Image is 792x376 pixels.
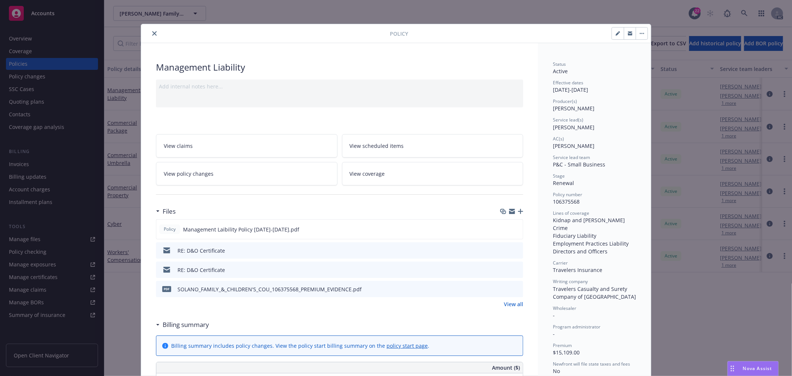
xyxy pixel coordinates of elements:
[553,198,580,205] span: 106375568
[164,142,193,150] span: View claims
[553,68,568,75] span: Active
[553,124,594,131] span: [PERSON_NAME]
[163,207,176,216] h3: Files
[350,170,385,178] span: View coverage
[514,247,520,255] button: preview file
[183,226,299,233] span: Management Laibility Policy [DATE]-[DATE].pdf
[156,134,338,158] a: View claims
[553,361,630,367] span: Newfront will file state taxes and fees
[553,117,583,123] span: Service lead(s)
[553,61,566,67] span: Status
[553,210,589,216] span: Lines of coverage
[553,136,564,142] span: AC(s)
[553,80,583,86] span: Effective dates
[553,324,600,330] span: Program administrator
[156,320,209,330] div: Billing summary
[553,191,582,198] span: Policy number
[177,285,362,293] div: SOLANO_FAMILY_&_CHILDREN'S_COU_106375568_PREMIUM_EVIDENCE.pdf
[553,260,568,266] span: Carrier
[553,342,572,349] span: Premium
[553,349,580,356] span: $15,109.00
[163,320,209,330] h3: Billing summary
[171,342,429,350] div: Billing summary includes policy changes. View the policy start billing summary on the .
[162,286,171,292] span: pdf
[553,161,605,168] span: P&C - Small Business
[553,285,636,300] span: Travelers Casualty and Surety Company of [GEOGRAPHIC_DATA]
[177,266,225,274] div: RE: D&O Certificate
[553,179,574,187] span: Renewal
[553,312,555,319] span: -
[164,170,214,178] span: View policy changes
[553,154,590,161] span: Service lead team
[553,216,636,224] div: Kidnap and [PERSON_NAME]
[387,342,428,349] a: policy start page
[162,226,177,233] span: Policy
[553,367,560,375] span: No
[492,364,520,372] span: Amount ($)
[156,162,338,185] a: View policy changes
[177,247,225,255] div: RE: D&O Certificate
[156,61,523,74] div: Management Liability
[553,330,555,337] span: -
[514,285,520,293] button: preview file
[553,142,594,149] span: [PERSON_NAME]
[553,105,594,112] span: [PERSON_NAME]
[350,142,404,150] span: View scheduled items
[390,30,408,38] span: Policy
[514,266,520,274] button: preview file
[342,134,524,158] a: View scheduled items
[553,305,576,311] span: Wholesaler
[513,226,520,233] button: preview file
[553,278,588,285] span: Writing company
[150,29,159,38] button: close
[553,173,565,179] span: Stage
[727,361,779,376] button: Nova Assist
[553,224,636,232] div: Crime
[553,98,577,104] span: Producer(s)
[502,247,508,255] button: download file
[743,365,772,372] span: Nova Assist
[553,247,636,255] div: Directors and Officers
[156,207,176,216] div: Files
[553,240,636,247] div: Employment Practices Liability
[553,232,636,240] div: Fiduciary Liability
[342,162,524,185] a: View coverage
[553,80,636,94] div: [DATE] - [DATE]
[728,362,737,376] div: Drag to move
[502,266,508,274] button: download file
[502,285,508,293] button: download file
[504,300,523,308] a: View all
[159,82,520,90] div: Add internal notes here...
[501,226,507,233] button: download file
[553,266,602,273] span: Travelers Insurance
